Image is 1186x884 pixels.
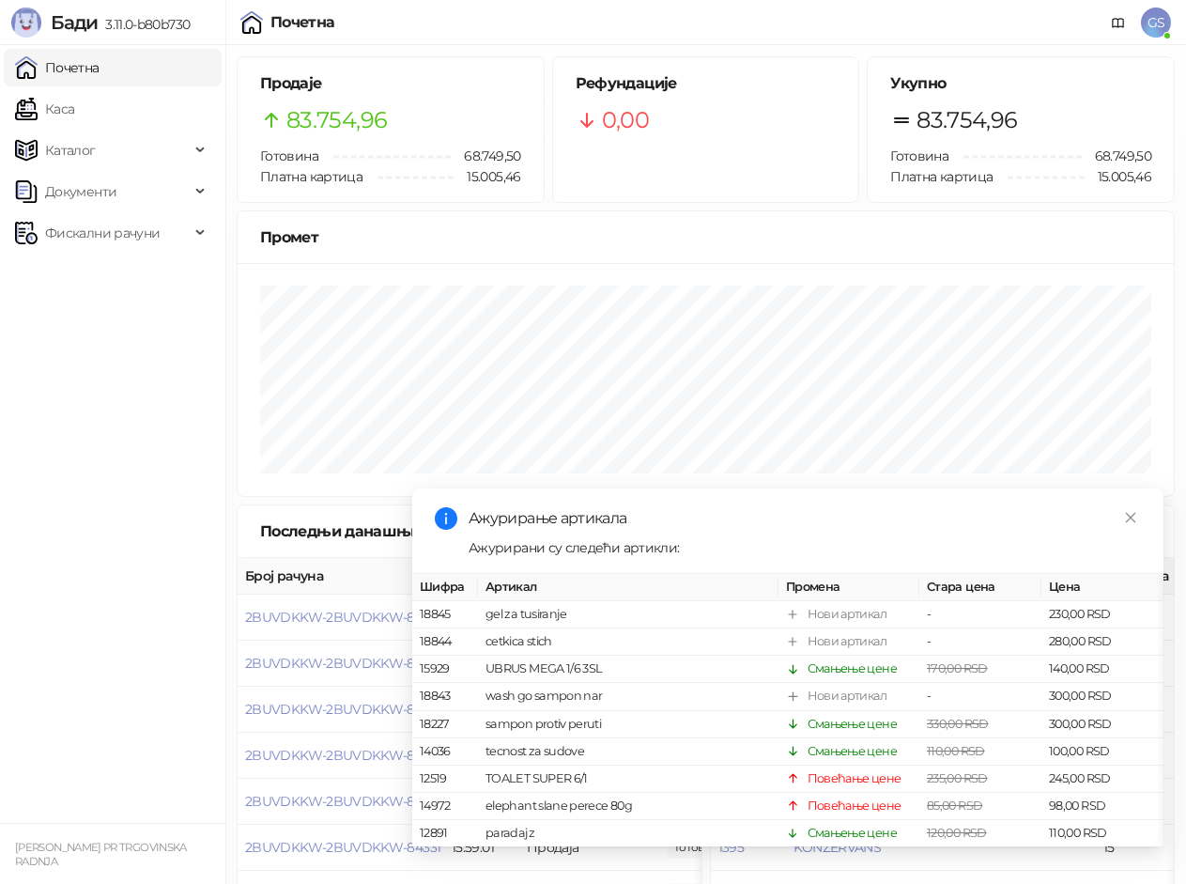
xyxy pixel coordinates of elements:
span: Платна картица [890,168,993,185]
th: Промена [778,574,919,601]
span: Платна картица [260,168,362,185]
span: Фискални рачуни [45,214,160,252]
span: 235,00 RSD [927,771,988,785]
th: Број рачуна [238,558,444,595]
td: 280,00 RSD [1041,628,1163,656]
td: 98,00 RSD [1041,793,1163,820]
div: Повећање цене [808,769,901,788]
span: 68.749,50 [1082,146,1151,166]
div: Нови артикал [808,605,886,624]
td: 100,00 RSD [1041,738,1163,766]
a: Каса [15,90,74,128]
td: 230,00 RSD [1041,601,1163,628]
td: wash go sampon nar [478,683,778,710]
span: 83.754,96 [916,102,1017,138]
span: Готовина [260,147,318,164]
td: 18843 [412,683,478,710]
span: 170,00 RSD [927,661,988,675]
div: Повећање цене [808,797,901,815]
td: tecnost za sudove [478,738,778,766]
td: 140,00 RSD [1041,656,1163,683]
span: 3.11.0-b80b730 [98,16,190,33]
td: 18844 [412,628,478,656]
button: 2BUVDKKW-2BUVDKKW-84334 [245,701,444,718]
td: sampon protiv peruti [478,710,778,737]
td: gel za tusiranje [478,601,778,628]
button: 2BUVDKKW-2BUVDKKW-84331 [245,839,440,856]
span: 110,00 RSD [927,744,985,758]
td: 14972 [412,793,478,820]
div: Последњи данашњи рачуни [260,520,509,543]
span: 120,00 RSD [927,826,987,840]
td: 110,00 RSD [1041,820,1163,847]
td: elephant slane perece 80g [478,793,778,820]
span: Каталог [45,132,96,169]
span: close [1124,511,1137,524]
th: Шифра [412,574,478,601]
img: Logo [11,8,41,38]
th: Артикал [478,574,778,601]
td: 15929 [412,656,478,683]
span: 15.005,46 [1085,166,1151,187]
div: Промет [260,225,1151,249]
span: GS [1141,8,1171,38]
th: Стара цена [919,574,1041,601]
span: 83.754,96 [286,102,387,138]
div: Смањење цене [808,742,897,761]
td: 12519 [412,766,478,793]
h5: Рефундације [576,72,837,95]
div: Смањење цене [808,659,897,678]
td: TOALET SUPER 6/1 [478,766,778,793]
td: paradajz [478,820,778,847]
h5: Продаје [260,72,521,95]
td: UBRUS MEGA 1/6 3SL [478,656,778,683]
div: Смањење цене [808,714,897,733]
span: 68.749,50 [451,146,520,166]
td: 245,00 RSD [1041,766,1163,793]
small: [PERSON_NAME] PR TRGOVINSKA RADNJA [15,841,187,868]
td: 18845 [412,601,478,628]
div: Ажурирање артикала [469,507,1141,530]
a: Close [1120,507,1141,528]
div: Нови артикал [808,632,886,651]
span: info-circle [435,507,457,530]
td: 14036 [412,738,478,766]
span: 85,00 RSD [927,799,982,813]
a: Почетна [15,49,100,86]
span: Бади [51,11,98,34]
td: 300,00 RSD [1041,710,1163,737]
button: 2BUVDKKW-2BUVDKKW-84336 [245,609,444,626]
div: Нови артикал [808,687,886,706]
a: Документација [1103,8,1133,38]
td: - [919,683,1041,710]
div: Смањење цене [808,824,897,843]
span: 15.005,46 [454,166,520,187]
button: 2BUVDKKW-2BUVDKKW-84332 [245,793,443,810]
td: - [919,601,1041,628]
td: cetkica stich [478,628,778,656]
td: - [919,628,1041,656]
h5: Укупно [890,72,1151,95]
span: 0,00 [602,102,649,138]
span: Документи [45,173,116,210]
div: Ажурирани су следећи артикли: [469,537,1141,558]
span: Готовина [890,147,948,164]
div: Почетна [270,15,335,30]
button: 2BUVDKKW-2BUVDKKW-84333 [245,747,443,764]
th: Цена [1041,574,1163,601]
td: 12891 [412,820,478,847]
button: 2BUVDKKW-2BUVDKKW-84335 [245,655,443,672]
td: 300,00 RSD [1041,683,1163,710]
span: 330,00 RSD [927,716,989,730]
td: 18227 [412,710,478,737]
